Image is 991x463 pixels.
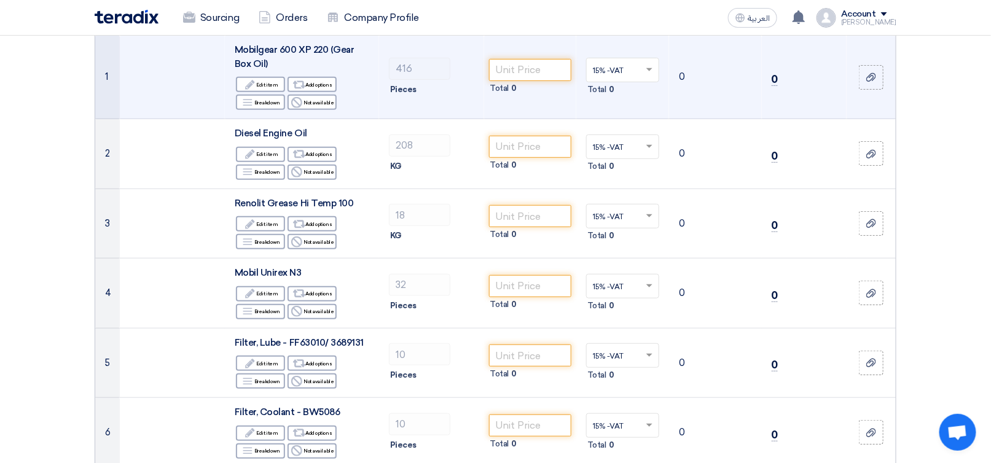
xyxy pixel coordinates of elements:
[669,328,762,398] td: 0
[95,119,120,189] td: 2
[236,165,285,180] div: Breakdown
[288,356,337,371] div: Add options
[236,95,285,110] div: Breakdown
[490,82,509,95] span: Total
[587,160,606,173] span: Total
[390,300,417,312] span: Pieces
[236,77,285,92] div: Edit item
[772,219,778,232] span: 0
[288,373,337,389] div: Not available
[609,84,614,96] span: 0
[669,259,762,329] td: 0
[235,337,364,348] span: Filter, Lube - FF63010/ 3689131
[389,413,450,435] input: RFQ_STEP1.ITEMS.2.AMOUNT_TITLE
[586,58,659,82] ng-select: VAT
[235,267,302,278] span: Mobil Unirex N3
[511,298,517,311] span: 0
[288,234,337,249] div: Not available
[587,84,606,96] span: Total
[587,230,606,242] span: Total
[288,147,337,162] div: Add options
[489,414,572,437] input: Unit Price
[249,4,317,31] a: Orders
[586,413,659,438] ng-select: VAT
[390,160,402,173] span: KG
[511,368,517,380] span: 0
[390,369,417,381] span: Pieces
[511,159,517,171] span: 0
[288,77,337,92] div: Add options
[669,119,762,189] td: 0
[95,10,159,24] img: Teradix logo
[939,414,976,451] div: Open chat
[288,304,337,319] div: Not available
[288,216,337,231] div: Add options
[748,14,770,23] span: العربية
[236,286,285,302] div: Edit item
[95,36,120,119] td: 1
[772,359,778,372] span: 0
[389,274,450,296] input: RFQ_STEP1.ITEMS.2.AMOUNT_TITLE
[489,275,572,297] input: Unit Price
[511,82,517,95] span: 0
[489,59,572,81] input: Unit Price
[173,4,249,31] a: Sourcing
[389,343,450,365] input: RFQ_STEP1.ITEMS.2.AMOUNT_TITLE
[511,438,517,450] span: 0
[841,9,876,20] div: Account
[236,356,285,371] div: Edit item
[236,216,285,231] div: Edit item
[236,147,285,162] div: Edit item
[489,344,572,367] input: Unit Price
[728,8,777,28] button: العربية
[490,368,509,380] span: Total
[390,230,402,242] span: KG
[236,373,285,389] div: Breakdown
[772,150,778,163] span: 0
[587,369,606,381] span: Total
[490,228,509,241] span: Total
[235,44,354,69] span: Mobilgear 600 XP 220 (Gear Box Oil)
[609,300,614,312] span: 0
[288,95,337,110] div: Not available
[288,286,337,302] div: Add options
[609,439,614,451] span: 0
[236,234,285,249] div: Breakdown
[389,58,450,80] input: RFQ_STEP1.ITEMS.2.AMOUNT_TITLE
[772,289,778,302] span: 0
[236,426,285,441] div: Edit item
[586,274,659,298] ng-select: VAT
[669,36,762,119] td: 0
[817,8,836,28] img: profile_test.png
[587,300,606,312] span: Total
[390,84,417,96] span: Pieces
[235,198,354,209] span: Renolit Grease Hi Temp 100
[772,429,778,442] span: 0
[586,134,659,159] ng-select: VAT
[236,443,285,459] div: Breakdown
[95,189,120,259] td: 3
[389,134,450,157] input: RFQ_STEP1.ITEMS.2.AMOUNT_TITLE
[95,328,120,398] td: 5
[772,73,778,86] span: 0
[489,136,572,158] input: Unit Price
[609,369,614,381] span: 0
[489,205,572,227] input: Unit Price
[490,159,509,171] span: Total
[490,438,509,450] span: Total
[609,160,614,173] span: 0
[317,4,429,31] a: Company Profile
[586,343,659,368] ng-select: VAT
[288,426,337,441] div: Add options
[235,407,340,418] span: Filter, Coolant - BW5086
[288,165,337,180] div: Not available
[841,19,896,26] div: [PERSON_NAME]
[490,298,509,311] span: Total
[389,204,450,226] input: RFQ_STEP1.ITEMS.2.AMOUNT_TITLE
[609,230,614,242] span: 0
[390,439,417,451] span: Pieces
[669,189,762,259] td: 0
[586,204,659,228] ng-select: VAT
[95,259,120,329] td: 4
[288,443,337,459] div: Not available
